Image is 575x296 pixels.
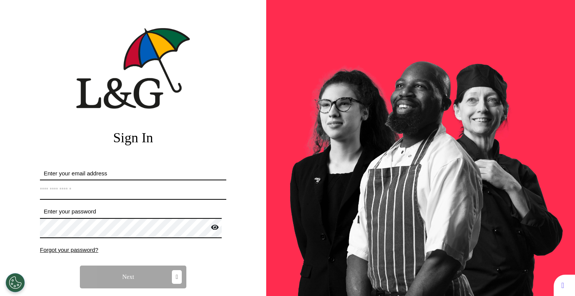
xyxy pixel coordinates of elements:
span: Forgot your password? [40,247,98,253]
img: company logo [76,28,190,109]
span: Next [122,274,134,280]
label: Enter your password [40,207,226,216]
label: Enter your email address [40,169,226,178]
button: Open Preferences [6,273,25,292]
h2: Sign In [40,130,226,146]
button: Next [80,266,186,288]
